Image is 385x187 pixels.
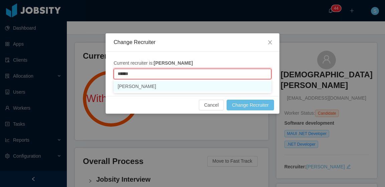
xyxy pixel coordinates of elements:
[114,60,193,66] span: Current recruiter is:
[154,60,193,66] strong: [PERSON_NAME]
[114,81,271,92] li: [PERSON_NAME]
[114,39,271,46] div: Change Recruiter
[227,100,274,110] button: Change Recruiter
[267,40,273,45] i: icon: close
[199,100,224,110] button: Cancel
[261,33,279,52] button: Close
